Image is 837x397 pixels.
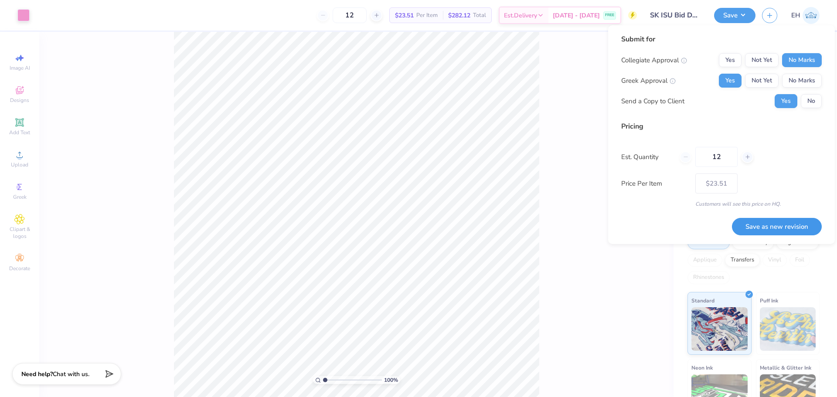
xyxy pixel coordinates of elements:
[782,53,822,67] button: No Marks
[384,376,398,384] span: 100 %
[333,7,367,23] input: – –
[691,363,713,372] span: Neon Ink
[605,12,614,18] span: FREE
[416,11,438,20] span: Per Item
[13,193,27,200] span: Greek
[11,161,28,168] span: Upload
[801,94,822,108] button: No
[687,254,722,267] div: Applique
[9,265,30,272] span: Decorate
[395,11,414,20] span: $23.51
[621,76,676,86] div: Greek Approval
[775,94,797,108] button: Yes
[789,254,810,267] div: Foil
[504,11,537,20] span: Est. Delivery
[762,254,787,267] div: Vinyl
[621,121,822,132] div: Pricing
[687,271,730,284] div: Rhinestones
[791,10,800,20] span: EH
[732,218,822,236] button: Save as new revision
[695,147,738,167] input: – –
[621,55,687,65] div: Collegiate Approval
[719,53,742,67] button: Yes
[782,74,822,88] button: No Marks
[745,53,779,67] button: Not Yet
[621,179,689,189] label: Price Per Item
[725,254,760,267] div: Transfers
[691,307,748,351] img: Standard
[621,96,684,106] div: Send a Copy to Client
[803,7,820,24] img: Erin Herberholt
[10,64,30,71] span: Image AI
[448,11,470,20] span: $282.12
[553,11,600,20] span: [DATE] - [DATE]
[473,11,486,20] span: Total
[714,8,755,23] button: Save
[4,226,35,240] span: Clipart & logos
[9,129,30,136] span: Add Text
[21,370,53,378] strong: Need help?
[621,34,822,44] div: Submit for
[621,200,822,208] div: Customers will see this price on HQ.
[791,7,820,24] a: EH
[719,74,742,88] button: Yes
[760,307,816,351] img: Puff Ink
[760,363,811,372] span: Metallic & Glitter Ink
[10,97,29,104] span: Designs
[745,74,779,88] button: Not Yet
[691,296,715,305] span: Standard
[760,296,778,305] span: Puff Ink
[621,152,673,162] label: Est. Quantity
[53,370,89,378] span: Chat with us.
[643,7,708,24] input: Untitled Design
